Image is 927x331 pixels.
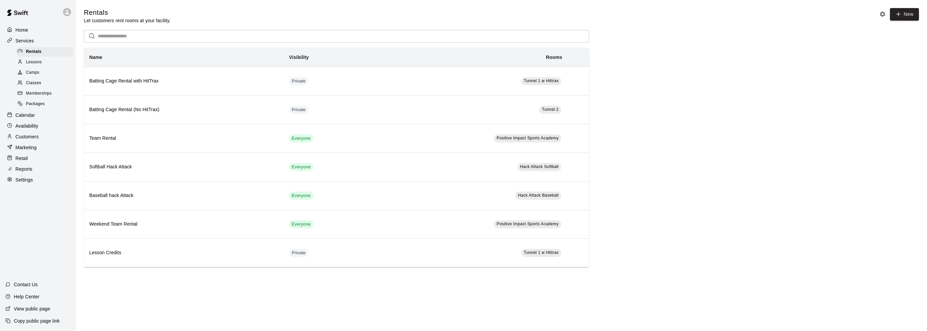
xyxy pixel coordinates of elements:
[289,221,313,228] span: Everyone
[16,68,73,77] div: Camps
[5,153,70,163] a: Retail
[289,250,309,256] span: Private
[289,135,313,142] span: Everyone
[5,36,70,46] a: Services
[5,121,70,131] a: Availability
[289,77,309,85] div: This service is hidden, and can only be accessed via a direct link
[5,25,70,35] a: Home
[289,249,309,257] div: This service is hidden, and can only be accessed via a direct link
[542,107,558,112] span: Tunnel 2
[289,134,313,142] div: This service is visible to all of your customers
[289,55,309,60] b: Visibility
[26,59,42,66] span: Lessons
[16,57,76,67] a: Lessons
[16,99,76,109] a: Packages
[15,123,38,129] p: Availability
[26,69,39,76] span: Camps
[89,135,278,142] h6: Team Rental
[16,78,76,89] a: Classes
[84,8,170,17] h5: Rentals
[14,293,39,300] p: Help Center
[15,176,33,183] p: Settings
[15,166,32,172] p: Reports
[84,48,589,267] table: simple table
[15,144,37,151] p: Marketing
[26,80,41,87] span: Classes
[5,142,70,153] a: Marketing
[84,17,170,24] p: Let customers rent rooms at your facility.
[26,101,45,107] span: Packages
[89,163,278,171] h6: Softball Hack Attack
[524,250,558,255] span: Tunnel 1 w Hittrax
[16,99,73,109] div: Packages
[89,106,278,113] h6: Batting Cage Rental (No HitTrax)
[16,78,73,88] div: Classes
[520,164,559,169] span: Hack Attack Softball
[5,164,70,174] a: Reports
[16,58,73,67] div: Lessons
[16,46,76,57] a: Rentals
[89,77,278,85] h6: Batting Cage Rental with HitTrax
[16,89,76,99] a: Memberships
[89,249,278,257] h6: Lesson Credits
[14,281,38,288] p: Contact Us
[289,220,313,228] div: This service is visible to all of your customers
[14,305,50,312] p: View public page
[89,221,278,228] h6: Weekend Team Rental
[289,163,313,171] div: This service is visible to all of your customers
[26,48,41,55] span: Rentals
[289,106,309,114] div: This service is hidden, and can only be accessed via a direct link
[5,132,70,142] a: Customers
[5,175,70,185] a: Settings
[289,193,313,199] span: Everyone
[15,155,28,162] p: Retail
[16,47,73,57] div: Rentals
[15,37,34,44] p: Services
[497,136,558,140] span: Positive Impact Sports Academy
[546,55,562,60] b: Rooms
[15,112,35,119] p: Calendar
[890,8,919,21] a: New
[877,9,888,19] button: Rental settings
[15,27,28,33] p: Home
[16,68,76,78] a: Camps
[26,90,52,97] span: Memberships
[289,164,313,170] span: Everyone
[16,89,73,98] div: Memberships
[14,318,60,324] p: Copy public page link
[289,107,309,113] span: Private
[89,192,278,199] h6: Baseball hack Attack
[289,78,309,85] span: Private
[89,55,102,60] b: Name
[15,133,39,140] p: Customers
[497,222,558,226] span: Positive Impact Sports Academy
[518,193,559,198] span: Hack Attack Baseball
[524,78,558,83] span: Tunnel 1 w Hittrax
[289,192,313,200] div: This service is visible to all of your customers
[5,110,70,120] a: Calendar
